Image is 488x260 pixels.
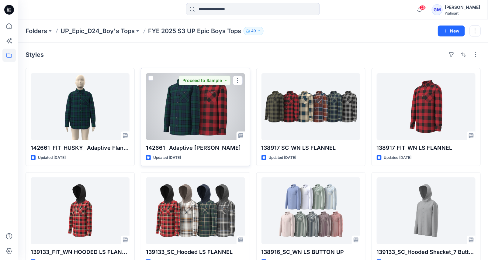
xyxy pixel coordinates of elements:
[377,144,476,152] p: 138917_FIT_WN LS FLANNEL
[31,73,130,140] a: 142661_FIT_HUSKY_ Adaptive Flannel Shirt
[148,27,241,35] p: FYE 2025 S3 UP Epic Boys Tops
[261,177,360,244] a: 138916_SC_WN LS BUTTON UP
[377,73,476,140] a: 138917_FIT_WN LS FLANNEL
[61,27,135,35] a: UP_Epic_D24_Boy's Tops
[261,248,360,256] p: 138916_SC_WN LS BUTTON UP
[26,51,44,58] h4: Styles
[261,73,360,140] a: 138917_SC_WN LS FLANNEL
[377,177,476,244] a: 139133_SC_Hooded Shacket_7 Button As Per Sketch
[251,28,256,34] p: 49
[445,11,480,15] div: Walmart
[445,4,480,11] div: [PERSON_NAME]
[438,26,465,36] button: New
[31,144,130,152] p: 142661_FIT_HUSKY_ Adaptive Flannel Shirt
[38,155,66,161] p: Updated [DATE]
[244,27,264,35] button: 49
[31,177,130,244] a: 139133_FIT_WN HOODED LS FLANNEL
[384,155,412,161] p: Updated [DATE]
[432,4,443,15] div: GM
[419,5,426,10] span: 25
[146,177,245,244] a: 139133_SC_Hooded LS FLANNEL
[153,155,181,161] p: Updated [DATE]
[146,248,245,256] p: 139133_SC_Hooded LS FLANNEL
[26,27,47,35] a: Folders
[261,144,360,152] p: 138917_SC_WN LS FLANNEL
[377,248,476,256] p: 139133_SC_Hooded Shacket_7 Button As Per Sketch
[146,144,245,152] p: 142661_ Adaptive [PERSON_NAME]
[269,155,296,161] p: Updated [DATE]
[31,248,130,256] p: 139133_FIT_WN HOODED LS FLANNEL
[146,73,245,140] a: 142661_ Adaptive Flannel Shirt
